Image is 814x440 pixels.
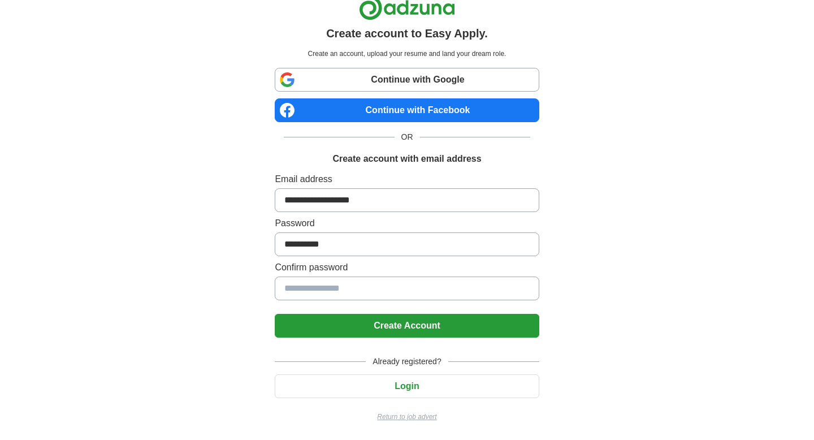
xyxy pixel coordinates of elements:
button: Login [275,374,539,398]
label: Password [275,217,539,230]
a: Return to job advert [275,412,539,422]
p: Create an account, upload your resume and land your dream role. [277,49,536,59]
a: Login [275,381,539,391]
a: Continue with Facebook [275,98,539,122]
button: Create Account [275,314,539,338]
a: Continue with Google [275,68,539,92]
label: Email address [275,172,539,186]
span: OR [395,131,420,143]
h1: Create account to Easy Apply. [326,25,488,42]
h1: Create account with email address [332,152,481,166]
label: Confirm password [275,261,539,274]
span: Already registered? [366,356,448,368]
